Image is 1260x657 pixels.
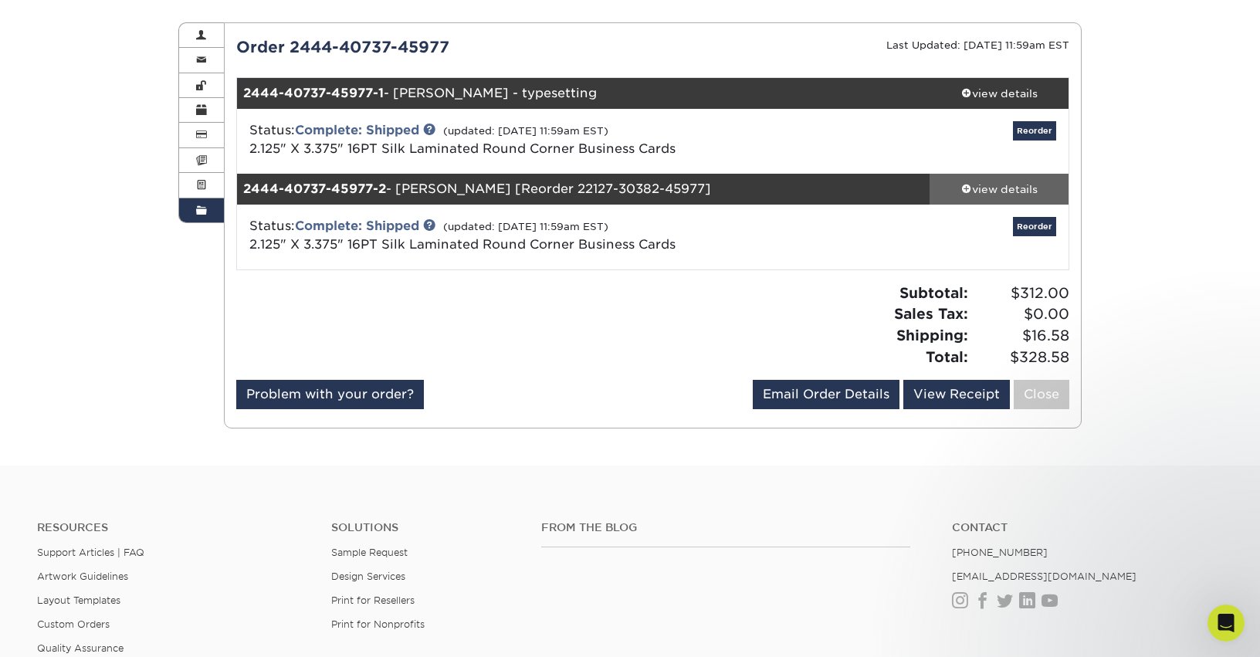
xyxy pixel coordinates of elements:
div: Status: [238,121,791,158]
a: [PHONE_NUMBER] [952,547,1048,558]
span: $312.00 [973,283,1069,304]
a: Artwork Guidelines [37,571,128,582]
h4: From the Blog [541,521,911,534]
strong: Shipping: [896,327,968,344]
a: view details [930,174,1069,205]
a: Layout Templates [37,594,120,606]
div: view details [930,86,1069,101]
a: Print for Resellers [331,594,415,606]
div: Status: [238,217,791,254]
a: Support Articles | FAQ [37,547,144,558]
div: - [PERSON_NAME] [Reorder 22127-30382-45977] [237,174,930,205]
strong: 2444-40737-45977-1 [243,86,384,100]
a: Problem with your order? [236,380,424,409]
span: $328.58 [973,347,1069,368]
a: Reorder [1013,217,1056,236]
a: Sample Request [331,547,408,558]
div: - [PERSON_NAME] - typesetting [237,78,930,109]
a: Reorder [1013,121,1056,141]
small: (updated: [DATE] 11:59am EST) [443,125,608,137]
strong: 2444-40737-45977-2 [243,181,386,196]
h4: Solutions [331,521,518,534]
small: (updated: [DATE] 11:59am EST) [443,221,608,232]
div: view details [930,181,1069,197]
a: Design Services [331,571,405,582]
span: $0.00 [973,303,1069,325]
h4: Resources [37,521,308,534]
a: Email Order Details [753,380,899,409]
iframe: Intercom live chat [1207,605,1245,642]
div: Order 2444-40737-45977 [225,36,653,59]
a: Close [1014,380,1069,409]
strong: Subtotal: [899,284,968,301]
a: Complete: Shipped [295,123,419,137]
strong: Sales Tax: [894,305,968,322]
a: view details [930,78,1069,109]
strong: Total: [926,348,968,365]
a: View Receipt [903,380,1010,409]
small: Last Updated: [DATE] 11:59am EST [886,39,1069,51]
a: Contact [952,521,1223,534]
a: Complete: Shipped [295,218,419,233]
span: 2.125" X 3.375" 16PT Silk Laminated Round Corner Business Cards [249,141,676,156]
span: 2.125" X 3.375" 16PT Silk Laminated Round Corner Business Cards [249,237,676,252]
span: $16.58 [973,325,1069,347]
a: [EMAIL_ADDRESS][DOMAIN_NAME] [952,571,1136,582]
a: Print for Nonprofits [331,618,425,630]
